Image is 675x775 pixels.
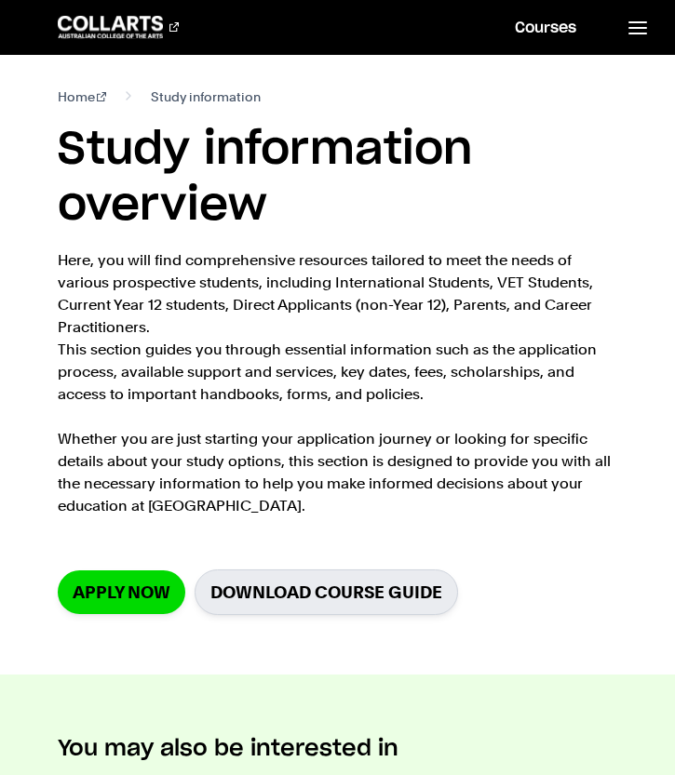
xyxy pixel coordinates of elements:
h1: Study information overview [58,123,618,234]
h2: You may also be interested in [58,734,398,764]
a: Apply Now [58,570,185,614]
div: Go to homepage [58,16,179,38]
span: Study information [151,86,261,108]
p: Here, you will find comprehensive resources tailored to meet the needs of various prospective stu... [58,249,618,517]
a: Home [58,86,107,108]
a: Download Course Guide [195,569,458,615]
